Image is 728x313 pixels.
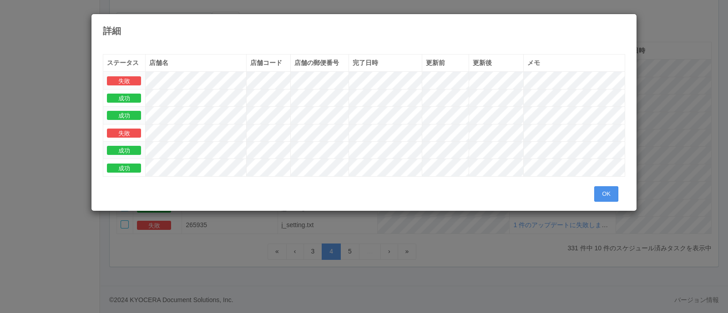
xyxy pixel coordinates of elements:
[107,75,142,85] div: 失敗
[107,94,141,103] button: 成功
[107,58,142,68] div: ステータス
[353,58,418,68] div: 完了日時
[294,58,345,68] div: 店舗の郵便番号
[107,146,141,155] button: 成功
[527,58,621,68] div: メモ
[250,58,287,68] div: 店舗コード
[594,186,618,202] button: OK
[103,26,625,36] h4: 詳細
[107,163,142,172] div: 成功
[107,93,142,103] div: 成功
[107,164,141,173] button: 成功
[107,129,141,138] button: 失敗
[107,76,141,85] button: 失敗
[107,111,141,120] button: 成功
[426,58,465,68] div: 更新前
[107,128,142,138] div: 失敗
[473,58,519,68] div: 更新後
[149,58,243,68] div: 店舗名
